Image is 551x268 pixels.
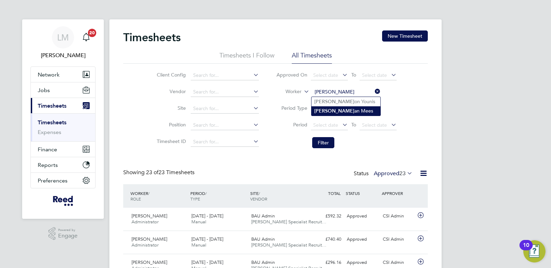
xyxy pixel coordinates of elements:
[354,169,414,179] div: Status
[146,169,195,176] span: 23 Timesheets
[308,211,344,222] div: £592.32
[251,236,275,242] span: BAU Admin
[191,104,259,114] input: Search for...
[380,211,416,222] div: CSI Admin
[31,67,95,82] button: Network
[191,137,259,147] input: Search for...
[31,157,95,172] button: Reports
[314,108,354,114] b: [PERSON_NAME]
[349,120,358,129] span: To
[38,162,58,168] span: Reports
[38,129,61,135] a: Expenses
[191,259,223,265] span: [DATE] - [DATE]
[88,29,96,37] span: 20
[79,26,93,48] a: 20
[38,71,60,78] span: Network
[155,122,186,128] label: Position
[191,71,259,80] input: Search for...
[191,219,206,225] span: Manual
[191,120,259,130] input: Search for...
[132,219,159,225] span: Administrator
[191,236,223,242] span: [DATE] - [DATE]
[146,169,159,176] span: 23 of
[123,30,181,44] h2: Timesheets
[311,106,380,116] li: an Mees
[48,227,78,240] a: Powered byEngage
[22,19,104,219] nav: Main navigation
[155,105,186,111] label: Site
[276,122,307,128] label: Period
[190,196,200,202] span: TYPE
[313,72,338,78] span: Select date
[276,72,307,78] label: Approved On
[130,196,141,202] span: ROLE
[132,213,167,219] span: [PERSON_NAME]
[189,187,249,205] div: PERIOD
[399,170,406,177] span: 23
[251,213,275,219] span: BAU Admin
[132,242,159,248] span: Administrator
[523,240,545,262] button: Open Resource Center, 10 new notifications
[523,245,529,254] div: 10
[374,170,413,177] label: Approved
[205,190,207,196] span: /
[292,51,332,64] li: All Timesheets
[312,137,334,148] button: Filter
[344,211,380,222] div: Approved
[191,87,259,97] input: Search for...
[251,219,326,225] span: [PERSON_NAME] Specialist Recruit…
[53,195,73,206] img: freesy-logo-retina.png
[312,87,380,97] input: Search for...
[276,105,307,111] label: Period Type
[313,122,338,128] span: Select date
[311,97,380,106] li: on Younis
[148,190,150,196] span: /
[155,72,186,78] label: Client Config
[382,30,428,42] button: New Timesheet
[38,102,66,109] span: Timesheets
[349,70,358,79] span: To
[380,234,416,245] div: CSI Admin
[31,142,95,157] button: Finance
[362,122,387,128] span: Select date
[31,113,95,141] div: Timesheets
[31,173,95,188] button: Preferences
[38,87,50,93] span: Jobs
[123,169,196,176] div: Showing
[58,233,78,239] span: Engage
[251,259,275,265] span: BAU Admin
[270,88,301,95] label: Worker
[30,51,96,60] span: Laura Millward
[191,213,223,219] span: [DATE] - [DATE]
[259,190,260,196] span: /
[155,88,186,95] label: Vendor
[58,227,78,233] span: Powered by
[328,190,341,196] span: TOTAL
[191,242,206,248] span: Manual
[31,98,95,113] button: Timesheets
[219,51,274,64] li: Timesheets I Follow
[129,187,189,205] div: WORKER
[30,195,96,206] a: Go to home page
[30,26,96,60] a: LM[PERSON_NAME]
[308,234,344,245] div: £740.40
[344,234,380,245] div: Approved
[31,82,95,98] button: Jobs
[344,187,380,199] div: STATUS
[250,196,267,202] span: VENDOR
[132,259,167,265] span: [PERSON_NAME]
[314,99,354,105] b: [PERSON_NAME]
[155,138,186,144] label: Timesheet ID
[380,187,416,199] div: APPROVER
[362,72,387,78] span: Select date
[38,146,57,153] span: Finance
[251,242,326,248] span: [PERSON_NAME] Specialist Recruit…
[249,187,308,205] div: SITE
[38,177,67,184] span: Preferences
[57,33,69,42] span: LM
[132,236,167,242] span: [PERSON_NAME]
[38,119,66,126] a: Timesheets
